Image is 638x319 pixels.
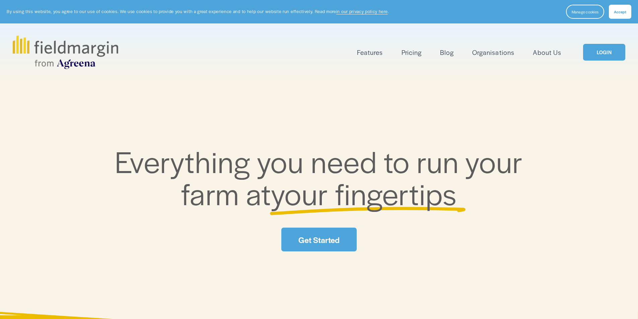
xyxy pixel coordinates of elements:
[566,5,604,19] button: Manage cookies
[7,8,389,15] p: By using this website, you agree to our use of cookies. We use cookies to provide you with a grea...
[533,47,561,58] a: About Us
[271,172,457,214] span: your fingertips
[609,5,631,19] button: Accept
[115,140,530,214] span: Everything you need to run your farm at
[572,9,598,14] span: Manage cookies
[583,44,625,61] a: LOGIN
[336,8,388,14] a: in our privacy policy here
[614,9,626,14] span: Accept
[440,47,454,58] a: Blog
[472,47,514,58] a: Organisations
[357,47,383,58] a: folder dropdown
[13,35,118,69] img: fieldmargin.com
[281,228,356,251] a: Get Started
[402,47,422,58] a: Pricing
[357,48,383,57] span: Features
